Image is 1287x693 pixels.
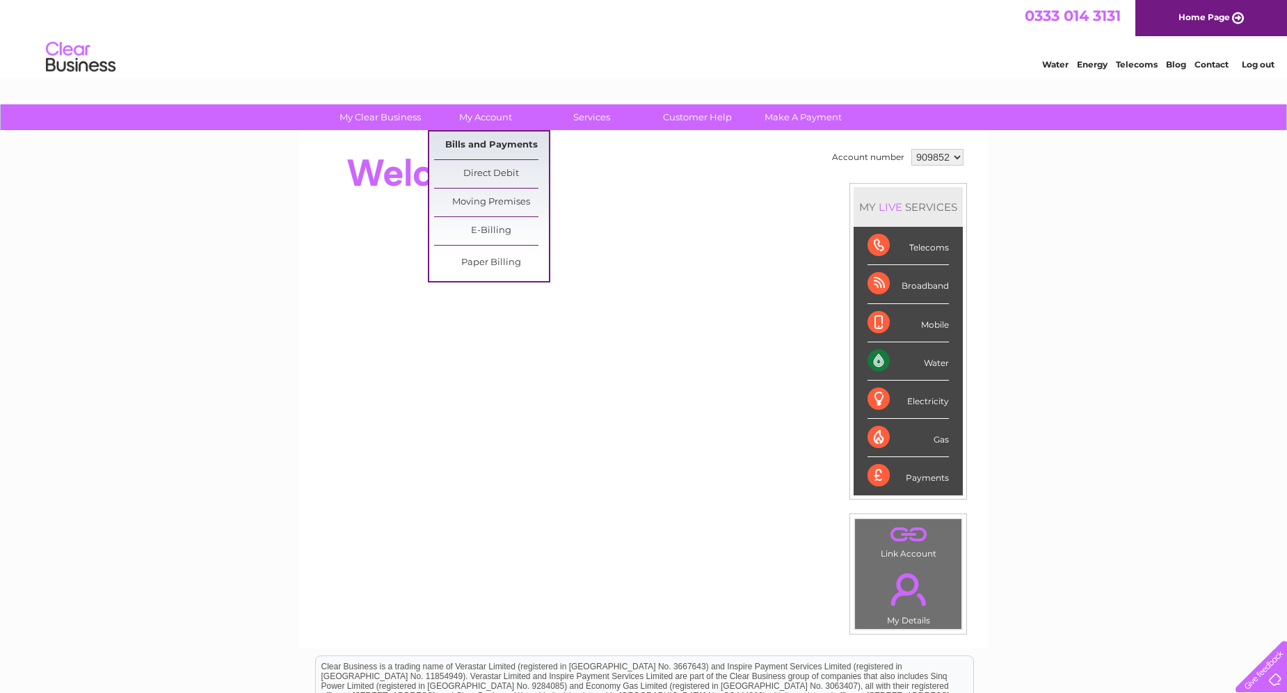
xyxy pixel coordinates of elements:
[868,381,949,419] div: Electricity
[868,227,949,265] div: Telecoms
[829,145,908,169] td: Account number
[1025,7,1121,24] a: 0333 014 3131
[1116,59,1158,70] a: Telecoms
[858,523,958,547] a: .
[868,304,949,342] div: Mobile
[316,8,973,67] div: Clear Business is a trading name of Verastar Limited (registered in [GEOGRAPHIC_DATA] No. 3667643...
[1042,59,1069,70] a: Water
[868,457,949,495] div: Payments
[1166,59,1186,70] a: Blog
[868,265,949,303] div: Broadband
[854,187,963,227] div: MY SERVICES
[854,561,962,630] td: My Details
[858,565,958,614] a: .
[746,104,861,130] a: Make A Payment
[45,36,116,79] img: logo.png
[434,217,549,245] a: E-Billing
[323,104,438,130] a: My Clear Business
[434,160,549,188] a: Direct Debit
[1194,59,1229,70] a: Contact
[854,518,962,562] td: Link Account
[868,342,949,381] div: Water
[876,200,905,214] div: LIVE
[434,189,549,216] a: Moving Premises
[434,132,549,159] a: Bills and Payments
[640,104,755,130] a: Customer Help
[1242,59,1274,70] a: Log out
[1077,59,1108,70] a: Energy
[534,104,649,130] a: Services
[434,249,549,277] a: Paper Billing
[429,104,543,130] a: My Account
[868,419,949,457] div: Gas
